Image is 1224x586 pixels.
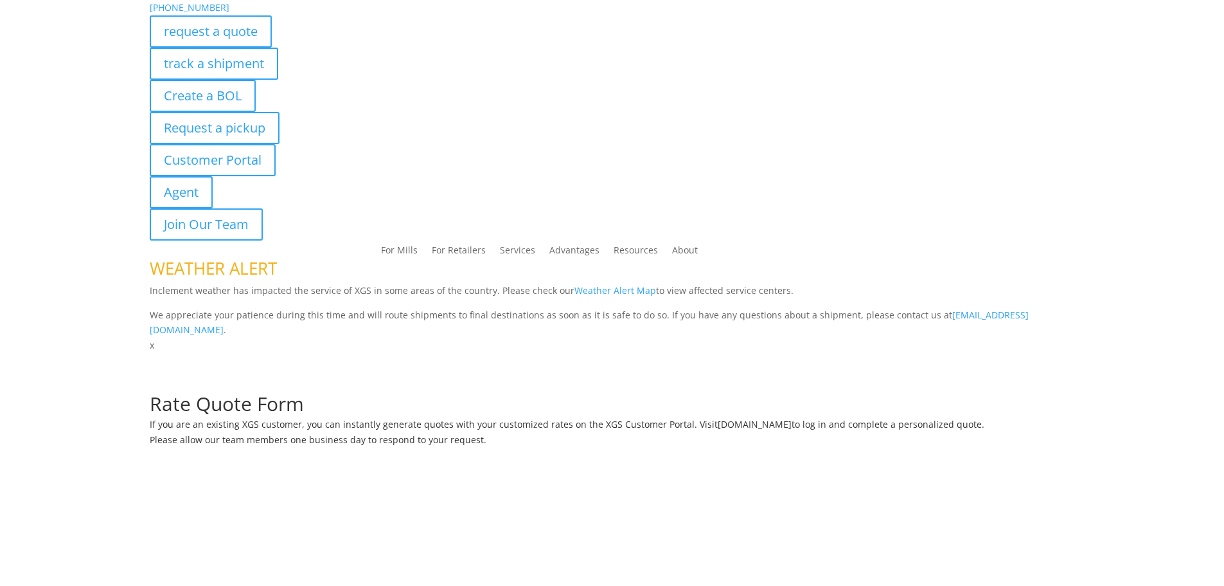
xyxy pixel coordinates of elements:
[381,246,418,260] a: For Mills
[150,283,1075,307] p: Inclement weather has impacted the service of XGS in some areas of the country. Please check our ...
[150,307,1075,338] p: We appreciate your patience during this time and will route shipments to final destinations as so...
[672,246,698,260] a: About
[150,353,1075,379] h1: Request a Quote
[614,246,658,260] a: Resources
[150,15,272,48] a: request a quote
[150,338,1075,353] p: x
[574,284,656,297] a: Weather Alert Map
[150,379,1075,394] p: Complete the form below for a customized quote based on your shipping needs.
[150,435,1075,451] h6: Please allow our team members one business day to respond to your request.
[150,144,276,176] a: Customer Portal
[150,176,213,208] a: Agent
[432,246,486,260] a: For Retailers
[150,257,277,280] span: WEATHER ALERT
[150,80,256,112] a: Create a BOL
[150,208,263,241] a: Join Our Team
[150,394,1075,420] h1: Rate Quote Form
[718,418,792,430] a: [DOMAIN_NAME]
[549,246,599,260] a: Advantages
[150,418,718,430] span: If you are an existing XGS customer, you can instantly generate quotes with your customized rates...
[792,418,984,430] span: to log in and complete a personalized quote.
[150,48,278,80] a: track a shipment
[150,112,279,144] a: Request a pickup
[500,246,535,260] a: Services
[150,1,229,14] a: [PHONE_NUMBER]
